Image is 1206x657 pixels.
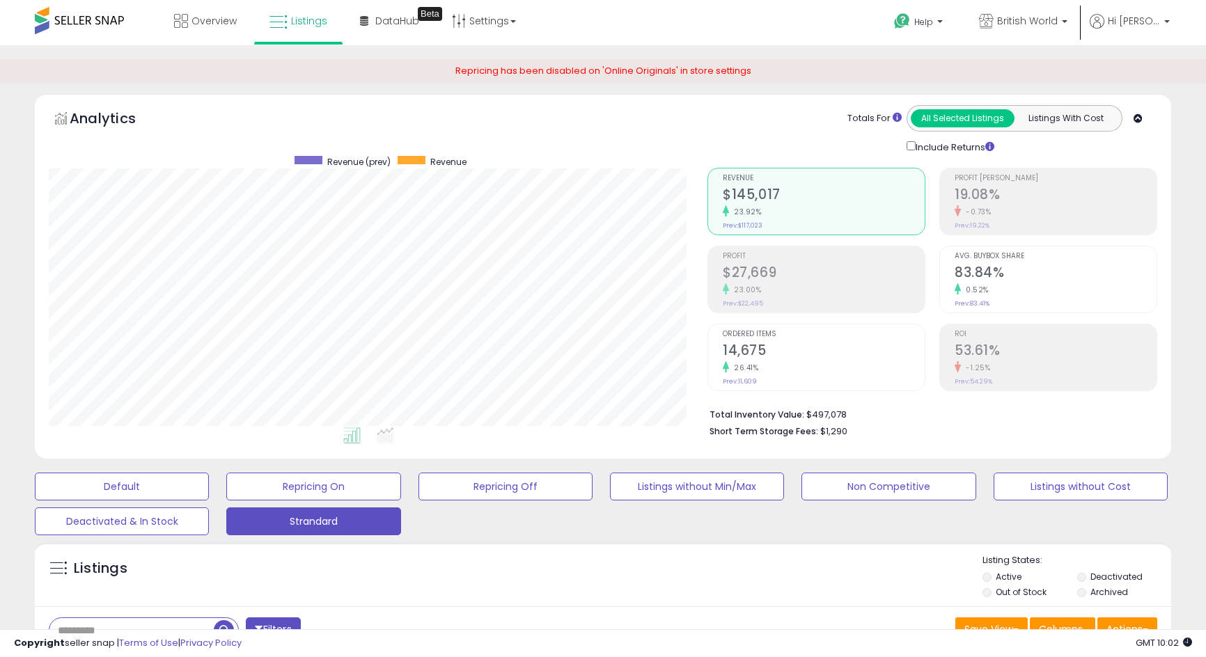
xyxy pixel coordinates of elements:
div: Totals For [847,112,902,125]
h5: Analytics [70,109,163,132]
span: Revenue [430,156,467,168]
b: Total Inventory Value: [710,409,804,420]
span: Profit [723,253,925,260]
small: Prev: $22,495 [723,299,763,308]
label: Archived [1090,586,1128,598]
button: Actions [1097,617,1157,641]
label: Deactivated [1090,571,1143,583]
button: Filters [246,617,300,642]
strong: Copyright [14,636,65,649]
button: Listings without Cost [994,473,1168,500]
a: Hi [PERSON_NAME] [1090,14,1170,45]
label: Out of Stock [996,586,1047,598]
h2: $27,669 [723,264,925,283]
span: Columns [1039,622,1083,636]
small: Prev: 54.29% [955,377,992,386]
h2: 53.61% [955,342,1157,361]
span: 2025-10-11 10:02 GMT [1136,636,1192,649]
small: Prev: $117,023 [723,221,762,230]
button: Non Competitive [801,473,976,500]
span: Revenue [723,175,925,182]
span: Overview [191,14,237,28]
p: Listing States: [982,554,1171,567]
button: Repricing On [226,473,400,500]
div: Tooltip anchor [418,7,442,21]
div: seller snap | | [14,637,242,650]
div: Include Returns [896,138,1011,155]
small: Prev: 19.22% [955,221,989,230]
small: -1.25% [961,363,990,373]
button: Columns [1030,617,1095,641]
button: Save View [955,617,1028,641]
a: Terms of Use [119,636,178,649]
span: Repricing has been disabled on 'Online Originals' in store settings [455,64,751,77]
span: British World [997,14,1058,28]
button: Listings without Min/Max [610,473,784,500]
span: Profit [PERSON_NAME] [955,175,1157,182]
h5: Listings [74,559,127,578]
a: Help [883,2,957,45]
small: 0.52% [961,285,989,295]
label: Active [996,571,1021,583]
span: ROI [955,331,1157,338]
b: Short Term Storage Fees: [710,425,818,437]
button: Repricing Off [418,473,593,500]
i: Get Help [893,13,911,30]
span: Avg. Buybox Share [955,253,1157,260]
small: 23.00% [729,285,761,295]
span: Hi [PERSON_NAME] [1108,14,1160,28]
span: Revenue (prev) [327,156,391,168]
a: Privacy Policy [180,636,242,649]
span: Help [914,16,933,28]
span: Listings [291,14,327,28]
li: $497,078 [710,405,1147,422]
span: $1,290 [820,425,847,438]
small: Prev: 83.41% [955,299,989,308]
button: Strandard [226,507,400,535]
h2: $145,017 [723,187,925,205]
small: -0.73% [961,207,991,217]
span: DataHub [375,14,419,28]
span: Ordered Items [723,331,925,338]
button: All Selected Listings [911,109,1015,127]
button: Default [35,473,209,500]
small: Prev: 11,609 [723,377,757,386]
small: 23.92% [729,207,761,217]
h2: 14,675 [723,342,925,361]
button: Deactivated & In Stock [35,507,209,535]
button: Listings With Cost [1014,109,1118,127]
h2: 83.84% [955,264,1157,283]
h2: 19.08% [955,187,1157,205]
small: 26.41% [729,363,758,373]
